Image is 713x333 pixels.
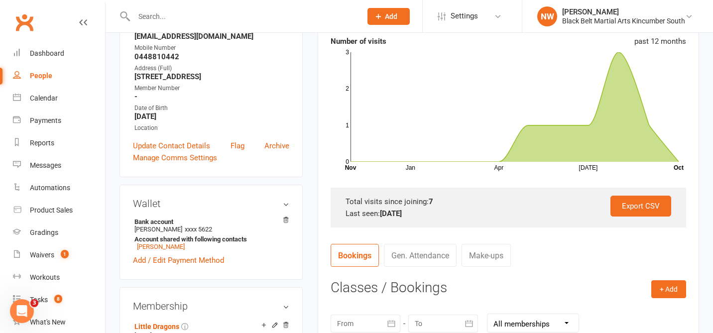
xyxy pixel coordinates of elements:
[134,43,289,53] div: Mobile Number
[13,154,105,177] a: Messages
[13,42,105,65] a: Dashboard
[134,84,289,93] div: Member Number
[610,196,671,217] a: Export CSV
[331,280,686,296] h3: Classes / Bookings
[13,87,105,110] a: Calendar
[634,35,686,47] div: past 12 months
[264,140,289,152] a: Archive
[13,110,105,132] a: Payments
[133,152,217,164] a: Manage Comms Settings
[30,251,54,259] div: Waivers
[346,196,671,208] div: Total visits since joining:
[30,139,54,147] div: Reports
[562,7,685,16] div: [PERSON_NAME]
[13,65,105,87] a: People
[131,9,355,23] input: Search...
[134,104,289,113] div: Date of Birth
[133,140,210,152] a: Update Contact Details
[13,132,105,154] a: Reports
[133,254,224,266] a: Add / Edit Payment Method
[651,280,686,298] button: + Add
[30,228,58,236] div: Gradings
[429,197,433,206] strong: 7
[30,318,66,326] div: What's New
[134,52,289,61] strong: 0448810442
[537,6,557,26] div: NW
[13,266,105,289] a: Workouts
[385,12,397,20] span: Add
[134,32,289,41] strong: [EMAIL_ADDRESS][DOMAIN_NAME]
[30,206,73,214] div: Product Sales
[137,243,185,250] a: [PERSON_NAME]
[134,72,289,81] strong: [STREET_ADDRESS]
[13,222,105,244] a: Gradings
[30,94,58,102] div: Calendar
[30,116,61,124] div: Payments
[54,295,62,303] span: 8
[13,244,105,266] a: Waivers 1
[134,218,284,225] strong: Bank account
[61,250,69,258] span: 1
[13,199,105,222] a: Product Sales
[30,299,38,307] span: 3
[134,64,289,73] div: Address (Full)
[231,140,244,152] a: Flag
[30,296,48,304] div: Tasks
[134,123,289,133] div: Location
[30,273,60,281] div: Workouts
[331,37,386,46] strong: Number of visits
[134,112,289,121] strong: [DATE]
[384,244,457,267] a: Gen. Attendance
[10,299,34,323] iframe: Intercom live chat
[134,323,179,331] a: Little Dragons
[30,184,70,192] div: Automations
[134,92,289,101] strong: -
[346,208,671,220] div: Last seen:
[13,177,105,199] a: Automations
[367,8,410,25] button: Add
[133,301,289,312] h3: Membership
[462,244,511,267] a: Make-ups
[185,225,212,233] span: xxxx 5622
[133,217,289,252] li: [PERSON_NAME]
[133,198,289,209] h3: Wallet
[380,209,402,218] strong: [DATE]
[134,235,284,243] strong: Account shared with following contacts
[30,161,61,169] div: Messages
[13,289,105,311] a: Tasks 8
[30,72,52,80] div: People
[12,10,37,35] a: Clubworx
[451,5,478,27] span: Settings
[562,16,685,25] div: Black Belt Martial Arts Kincumber South
[331,244,379,267] a: Bookings
[30,49,64,57] div: Dashboard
